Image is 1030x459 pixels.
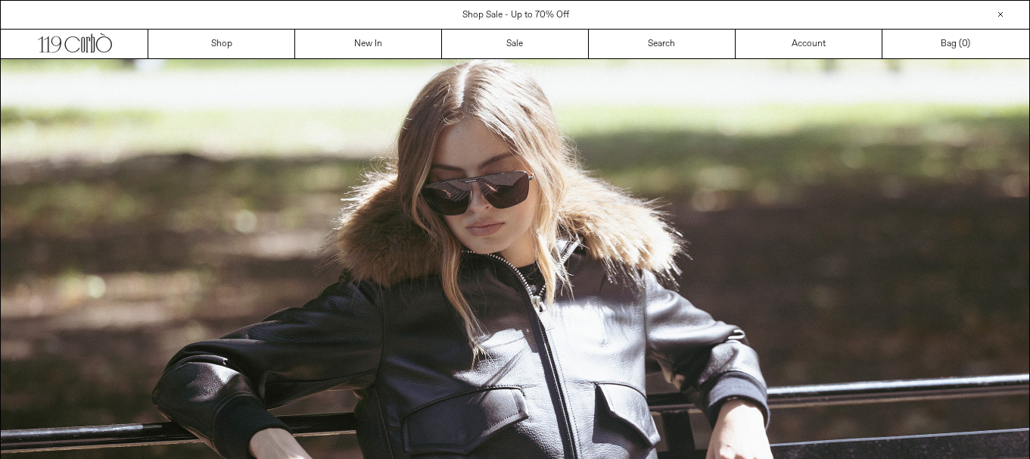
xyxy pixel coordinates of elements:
[589,30,736,58] a: Search
[882,30,1029,58] a: Bag ()
[148,30,295,58] a: Shop
[962,37,970,51] span: )
[962,38,967,50] span: 0
[442,30,589,58] a: Sale
[736,30,882,58] a: Account
[295,30,442,58] a: New In
[462,9,569,21] a: Shop Sale - Up to 70% Off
